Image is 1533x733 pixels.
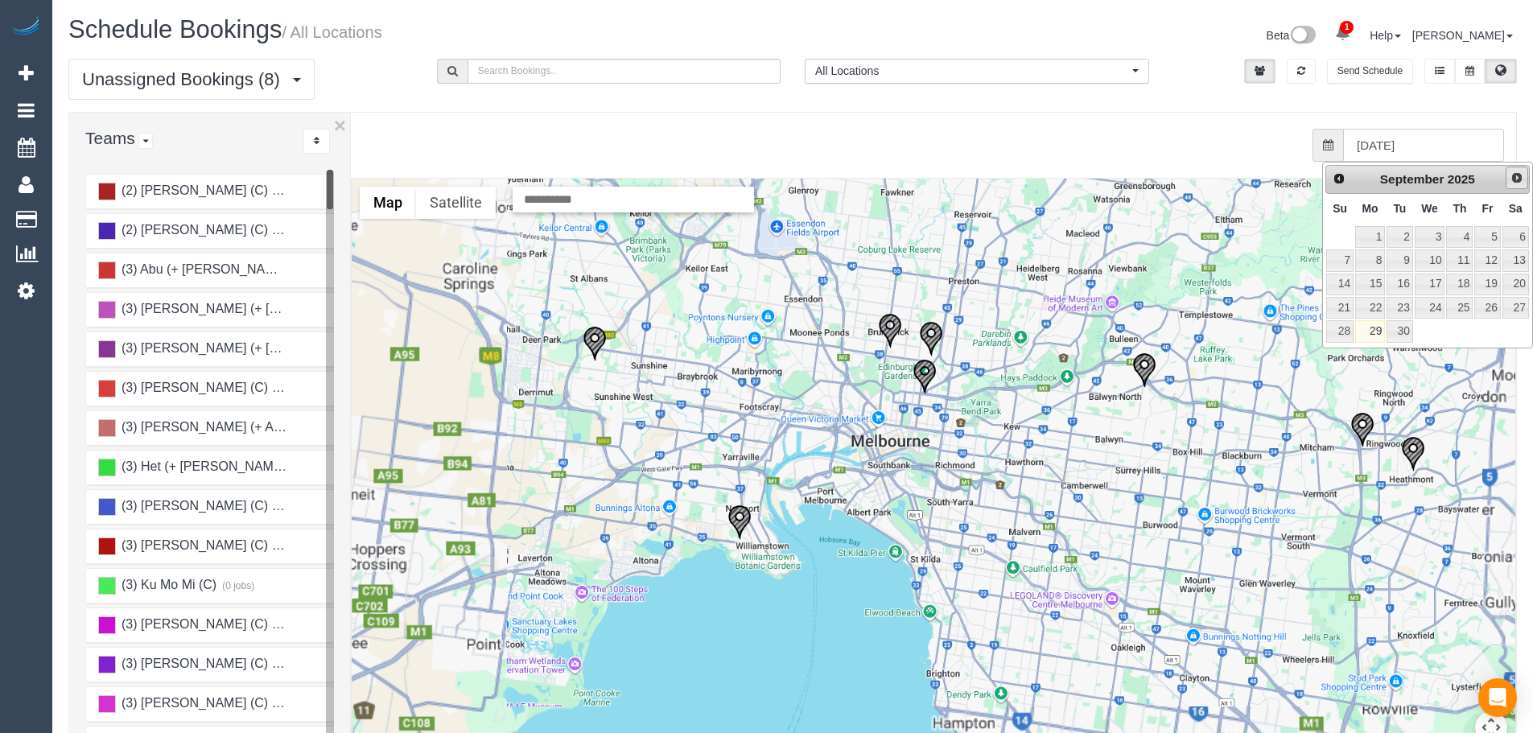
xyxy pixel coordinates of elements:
[272,501,307,513] small: (0 jobs)
[1401,436,1425,472] div: 29/09/2025 10:00 - KATE SENIOR - 9 Stoda St, Heathmont, VIC 3135
[220,580,255,591] small: (0 jobs)
[314,136,319,146] i: Sort Teams
[1343,129,1504,162] input: Date
[1326,249,1354,271] a: 7
[1421,202,1438,215] span: Wednesday
[272,186,307,197] small: (0 jobs)
[1327,16,1358,51] a: 1
[919,321,943,356] div: 29/09/2025 10:00 - Paul Jones - 150 Miller St, Fitzroy North, VIC 3068
[1474,249,1500,271] a: 12
[119,302,397,315] span: (3) [PERSON_NAME] (+ [PERSON_NAME]) (C)
[1326,320,1354,342] a: 28
[1415,274,1445,295] a: 17
[272,541,307,552] small: (0 jobs)
[1415,226,1445,248] a: 3
[1482,202,1494,215] span: Friday
[1448,172,1475,186] span: 2025
[1502,249,1529,271] a: 13
[1387,297,1412,319] a: 23
[1370,29,1401,42] a: Help
[1355,226,1385,248] a: 1
[119,617,268,631] span: (3) [PERSON_NAME] (C)
[119,262,313,276] span: (3) Abu (+ [PERSON_NAME]) (C)
[1510,171,1523,184] span: Next
[1326,297,1354,319] a: 21
[1502,226,1529,248] a: 6
[1474,297,1500,319] a: 26
[272,620,307,631] small: (0 jobs)
[727,504,752,540] div: 29/09/2025 14:00 - Sarah Maree Waterfield - 27 Edina Street, Williamstown North, VIC 3016
[1328,167,1350,190] a: Prev
[468,59,781,84] input: Search Bookings..
[1446,226,1473,248] a: 4
[1340,21,1354,34] span: 1
[1478,678,1517,717] div: Open Intercom Messenger
[1380,172,1444,186] span: September
[1453,202,1466,215] span: Thursday
[68,59,315,100] button: Unassigned Bookings (8)
[1387,320,1412,342] a: 30
[1327,59,1413,84] button: Send Schedule
[1387,274,1412,295] a: 16
[119,696,268,710] span: (3) [PERSON_NAME] (C)
[815,63,1128,79] span: All Locations
[119,341,397,355] span: (3) [PERSON_NAME] (+ [PERSON_NAME]) (C)
[119,657,268,670] span: (3) [PERSON_NAME] (C)
[1446,249,1473,271] a: 11
[119,578,216,591] span: (3) Ku Mo Mi (C)
[334,115,346,136] button: ×
[805,59,1149,84] button: All Locations
[583,326,607,361] div: 29/09/2025 10:00 - Georgia Gillies One Good Day - 38 Blanche Street, Ardeer, VIC 3022
[1355,320,1385,342] a: 29
[119,183,268,197] span: (2) [PERSON_NAME] (C)
[1355,274,1385,295] a: 15
[360,187,416,219] button: Show street map
[1289,26,1316,47] img: New interface
[272,698,307,710] small: (0 jobs)
[68,15,282,43] span: Schedule Bookings
[1326,274,1354,295] a: 14
[119,420,313,434] span: (3) [PERSON_NAME] (+ Abu) (C)
[1362,202,1378,215] span: Monday
[272,225,307,237] small: (0 jobs)
[119,499,268,513] span: (3) [PERSON_NAME] (C)
[1474,274,1500,295] a: 19
[1474,226,1500,248] a: 5
[913,359,937,394] div: 29/09/2025 07:00 - Anabel Avrahami - 476 Napier Street, Fitzroy North, VIC 3068
[272,659,307,670] small: (0 jobs)
[1333,202,1347,215] span: Sunday
[119,538,268,552] span: (3) [PERSON_NAME] (C)
[1502,274,1529,295] a: 20
[1387,249,1412,271] a: 9
[1412,29,1513,42] a: [PERSON_NAME]
[1415,249,1445,271] a: 10
[282,23,381,41] small: / All Locations
[1355,249,1385,271] a: 8
[1393,202,1406,215] span: Tuesday
[1509,202,1523,215] span: Saturday
[272,383,307,394] small: (0 jobs)
[878,313,902,348] div: 29/09/2025 09:00 - Ivan Dixon - 47 Edward Street, Brunswick, VIC 3056
[1333,172,1345,185] span: Prev
[1387,226,1412,248] a: 2
[85,129,135,147] span: Teams
[119,459,311,473] span: (3) Het (+ [PERSON_NAME]) (C)
[1350,412,1374,447] div: 29/09/2025 07:00 - Baylee Coulthard - 5 Sherbrook Avenue, 209, Ringwood, VIC 3134
[303,129,330,154] div: ...
[10,16,42,39] img: Automaid Logo
[1446,297,1473,319] a: 25
[119,381,268,394] span: (3) [PERSON_NAME] (C)
[119,223,268,237] span: (2) [PERSON_NAME] (C)
[1506,167,1528,189] a: Next
[1415,297,1445,319] a: 24
[1132,352,1156,388] div: 29/09/2025 08:00 - Emma Johnson - 2/1 Leicester Street, Balwyn North, VIC 3104
[1446,274,1473,295] a: 18
[1502,297,1529,319] a: 27
[1267,29,1317,42] a: Beta
[82,69,288,89] span: Unassigned Bookings (8)
[1355,297,1385,319] a: 22
[416,187,496,219] button: Show satellite imagery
